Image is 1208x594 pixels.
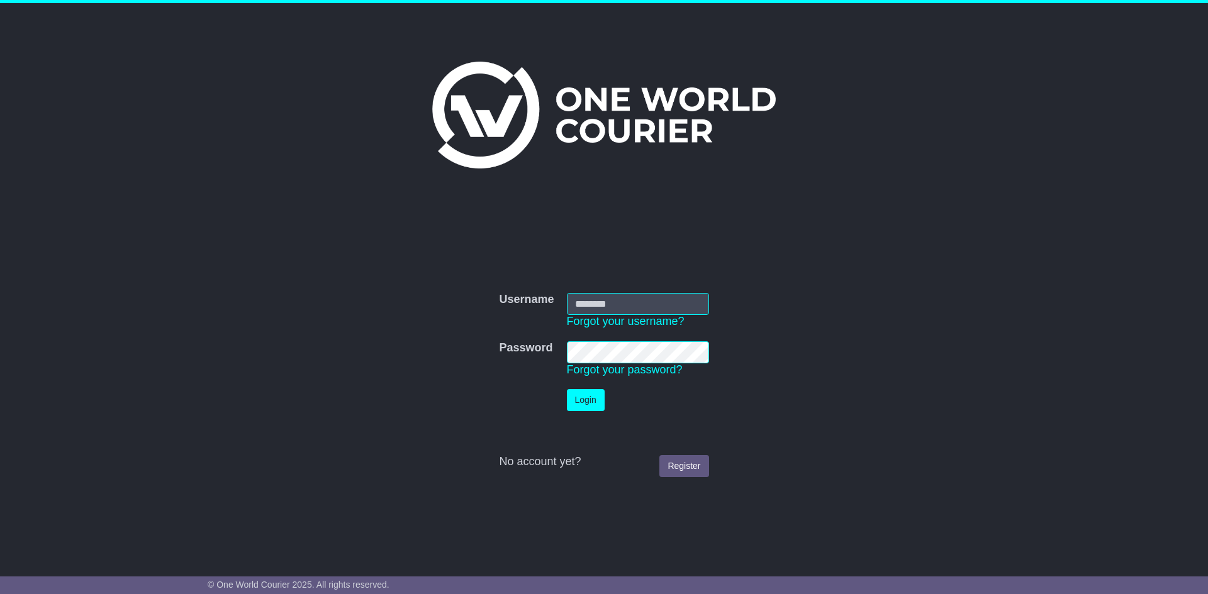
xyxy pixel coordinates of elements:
a: Forgot your username? [567,315,685,327]
div: No account yet? [499,455,708,469]
span: © One World Courier 2025. All rights reserved. [208,580,389,590]
a: Forgot your password? [567,363,683,376]
img: One World [432,62,776,168]
button: Login [567,389,605,411]
a: Register [659,455,708,477]
label: Password [499,341,552,355]
label: Username [499,293,554,307]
